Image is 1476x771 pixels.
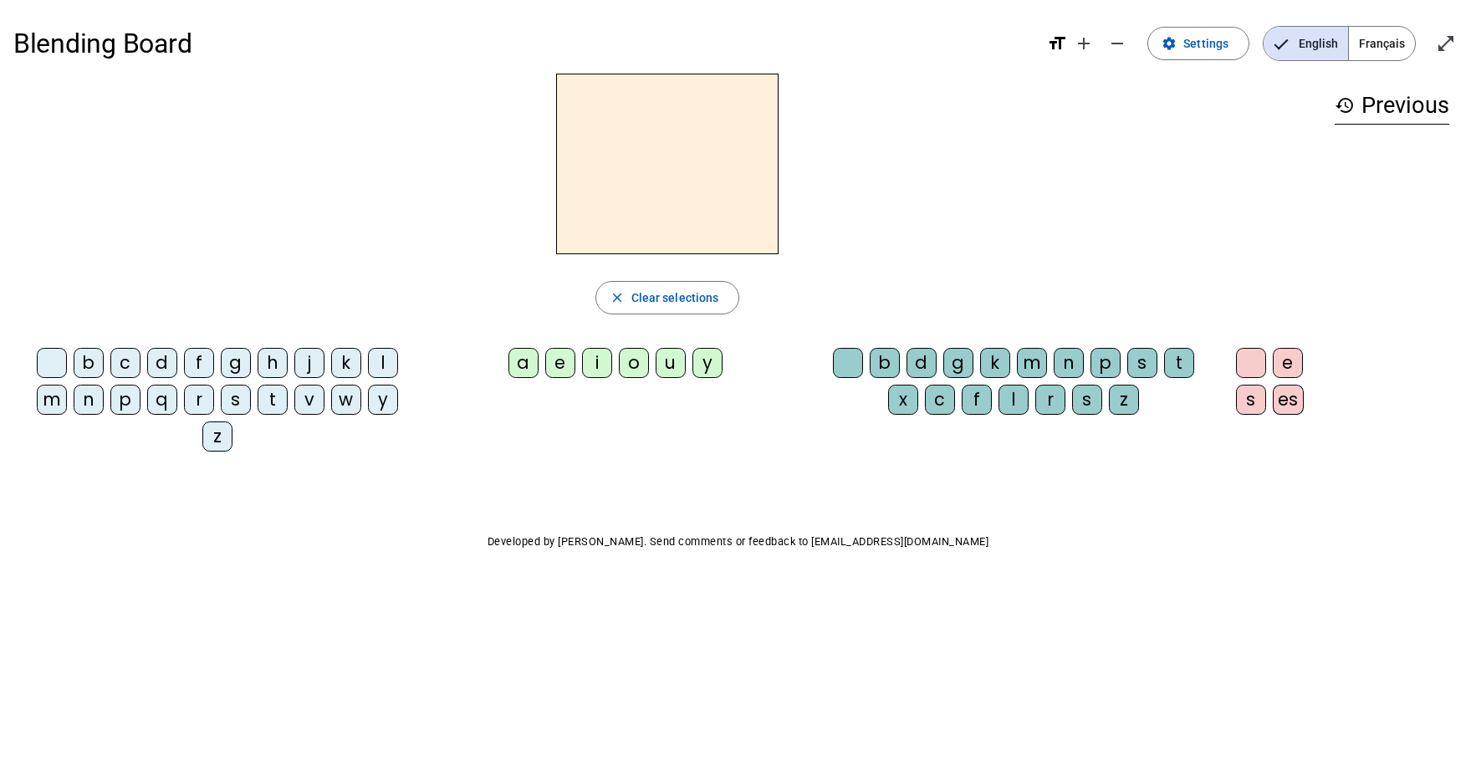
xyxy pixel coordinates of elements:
[1335,87,1449,125] h3: Previous
[294,348,324,378] div: j
[631,288,719,308] span: Clear selections
[147,385,177,415] div: q
[1429,27,1463,60] button: Enter full screen
[184,348,214,378] div: f
[870,348,900,378] div: b
[692,348,723,378] div: y
[1264,27,1348,60] span: English
[888,385,918,415] div: x
[1273,385,1304,415] div: es
[1072,385,1102,415] div: s
[1335,95,1355,115] mat-icon: history
[1273,348,1303,378] div: e
[368,348,398,378] div: l
[13,17,1034,70] h1: Blending Board
[1236,385,1266,415] div: s
[258,348,288,378] div: h
[1101,27,1134,60] button: Decrease font size
[1147,27,1249,60] button: Settings
[331,348,361,378] div: k
[998,385,1029,415] div: l
[925,385,955,415] div: c
[13,532,1463,552] p: Developed by [PERSON_NAME]. Send comments or feedback to [EMAIL_ADDRESS][DOMAIN_NAME]
[1349,27,1415,60] span: Français
[1183,33,1228,54] span: Settings
[582,348,612,378] div: i
[74,385,104,415] div: n
[37,385,67,415] div: m
[1436,33,1456,54] mat-icon: open_in_full
[1164,348,1194,378] div: t
[943,348,973,378] div: g
[962,385,992,415] div: f
[1017,348,1047,378] div: m
[184,385,214,415] div: r
[1090,348,1121,378] div: p
[110,385,140,415] div: p
[74,348,104,378] div: b
[1047,33,1067,54] mat-icon: format_size
[1054,348,1084,378] div: n
[1263,26,1416,61] mat-button-toggle-group: Language selection
[1107,33,1127,54] mat-icon: remove
[619,348,649,378] div: o
[368,385,398,415] div: y
[656,348,686,378] div: u
[545,348,575,378] div: e
[907,348,937,378] div: d
[331,385,361,415] div: w
[980,348,1010,378] div: k
[1109,385,1139,415] div: z
[147,348,177,378] div: d
[221,385,251,415] div: s
[508,348,539,378] div: a
[258,385,288,415] div: t
[294,385,324,415] div: v
[1162,36,1177,51] mat-icon: settings
[202,421,232,452] div: z
[1127,348,1157,378] div: s
[595,281,740,314] button: Clear selections
[610,290,625,305] mat-icon: close
[110,348,140,378] div: c
[1067,27,1101,60] button: Increase font size
[1074,33,1094,54] mat-icon: add
[221,348,251,378] div: g
[1035,385,1065,415] div: r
